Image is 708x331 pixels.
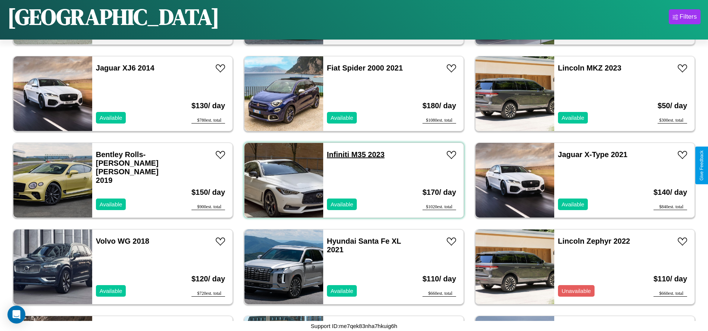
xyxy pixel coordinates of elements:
div: $ 900 est. total [191,204,225,210]
a: Jaguar XJ6 2014 [96,64,155,72]
div: $ 1020 est. total [422,204,456,210]
h3: $ 180 / day [422,94,456,118]
p: Available [331,199,353,209]
div: Open Intercom Messenger [7,306,25,324]
a: Lincoln Zephyr 2022 [558,237,630,245]
h3: $ 50 / day [658,94,687,118]
div: $ 840 est. total [654,204,687,210]
a: Bentley Rolls-[PERSON_NAME] [PERSON_NAME] 2019 [96,150,159,184]
h3: $ 140 / day [654,181,687,204]
p: Support ID: me7qek83nha7hkuig6h [311,321,397,331]
p: Available [562,199,584,209]
a: Fiat Spider 2000 2021 [327,64,403,72]
div: $ 300 est. total [658,118,687,124]
a: Volvo WG 2018 [96,237,149,245]
h1: [GEOGRAPHIC_DATA] [7,1,219,32]
a: Hyundai Santa Fe XL 2021 [327,237,401,254]
p: Available [331,286,353,296]
h3: $ 170 / day [422,181,456,204]
p: Available [100,113,122,123]
p: Available [562,113,584,123]
h3: $ 130 / day [191,94,225,118]
div: $ 720 est. total [191,291,225,297]
a: Jaguar X-Type 2021 [558,150,627,159]
button: Filters [669,9,701,24]
p: Available [100,286,122,296]
div: Give Feedback [699,150,704,181]
p: Available [100,199,122,209]
h3: $ 150 / day [191,181,225,204]
a: Infiniti M35 2023 [327,150,385,159]
p: Unavailable [562,286,591,296]
h3: $ 110 / day [654,267,687,291]
a: Lincoln MKZ 2023 [558,64,621,72]
div: Filters [680,13,697,21]
div: $ 780 est. total [191,118,225,124]
h3: $ 120 / day [191,267,225,291]
div: $ 1080 est. total [422,118,456,124]
h3: $ 110 / day [422,267,456,291]
div: $ 660 est. total [654,291,687,297]
p: Available [331,113,353,123]
div: $ 660 est. total [422,291,456,297]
